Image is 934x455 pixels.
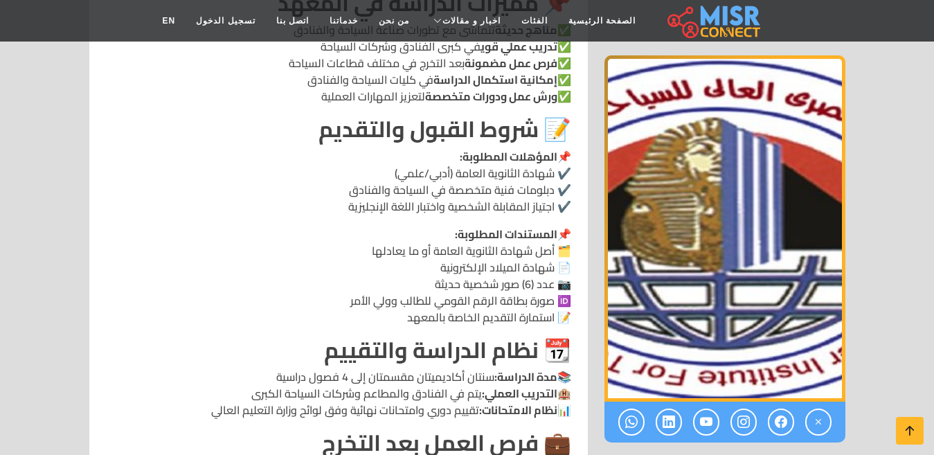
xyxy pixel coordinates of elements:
strong: المؤهلات المطلوبة: [460,146,557,167]
a: الصفحة الرئيسية [558,8,646,34]
a: من نحن [368,8,420,34]
img: المعهد الفني للسياحة والفنادق بالمطرية [604,55,845,402]
a: اتصل بنا [266,8,319,34]
a: الفئات [511,8,558,34]
strong: مدة الدراسة: [494,366,557,387]
strong: إمكانية استكمال الدراسة [433,69,557,90]
img: main.misr_connect [667,3,760,38]
strong: تدريب عملي قوي [481,36,557,57]
strong: ورش عمل ودورات متخصصة [425,86,557,107]
a: خدماتنا [319,8,368,34]
p: ✅ تتماشى مع تطورات صناعة السياحة والفنادق ✅ في كبرى الفنادق وشركات السياحة ✅ بعد التخرج في مختلف ... [106,21,571,105]
p: 📚 سنتان أكاديميتان مقسمتان إلى 4 فصول دراسية 🏨 يتم في الفنادق والمطاعم وشركات السياحة الكبرى 📊 تق... [106,368,571,418]
p: 📌 🗂️ أصل شهادة الثانوية العامة أو ما يعادلها 📄 شهادة الميلاد الإلكترونية 📷 عدد (6) صور شخصية حديث... [106,226,571,325]
span: اخبار و مقالات [442,15,501,27]
strong: فرص عمل مضمونة [465,53,557,73]
strong: 📆 نظام الدراسة والتقييم [324,329,571,371]
a: EN [152,8,186,34]
strong: التدريب العملي: [482,383,557,404]
a: تسجيل الدخول [186,8,265,34]
div: 1 / 1 [604,55,845,402]
a: اخبار و مقالات [420,8,511,34]
strong: 📝 شروط القبول والتقديم [318,108,571,150]
strong: المستندات المطلوبة: [455,224,557,244]
p: 📌 ✔️ شهادة الثانوية العامة (أدبي/علمي) ✔️ دبلومات فنية متخصصة في السياحة والفنادق ✔️ اجتياز المقا... [106,148,571,215]
strong: نظام الامتحانات: [479,400,557,420]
